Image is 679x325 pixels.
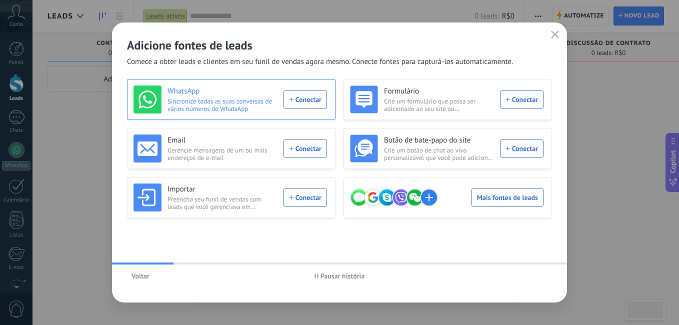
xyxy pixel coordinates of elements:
button: Pausar história [310,268,369,283]
button: Voltar [127,268,154,283]
span: Gerencie mensagens de um ou mais endereços de e-mail [167,146,277,161]
h3: WhatsApp [167,86,277,96]
span: Preencha seu funil de vendas com leads que você gerenciava em planilhas [167,195,277,210]
h3: Email [167,135,277,145]
span: Crie um formulário que possa ser adicionado ao seu site ou compartilhado como um link [384,97,494,112]
h3: Botão de bate-papo do site [384,135,494,145]
h2: Adicione fontes de leads [127,37,552,53]
span: Sincronize todas as suas conversas de vários números do WhatsApp [167,97,277,112]
span: Crie um botão de chat ao vivo personalizável que você pode adicionar ao seu site [384,146,494,161]
span: Comece a obter leads e clientes em seu funil de vendas agora mesmo. Conecte fontes para capturá-l... [127,57,513,67]
span: Pausar história [320,272,365,279]
span: Voltar [131,272,149,279]
h3: Importar [167,184,277,194]
h3: Formulário [384,86,494,96]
